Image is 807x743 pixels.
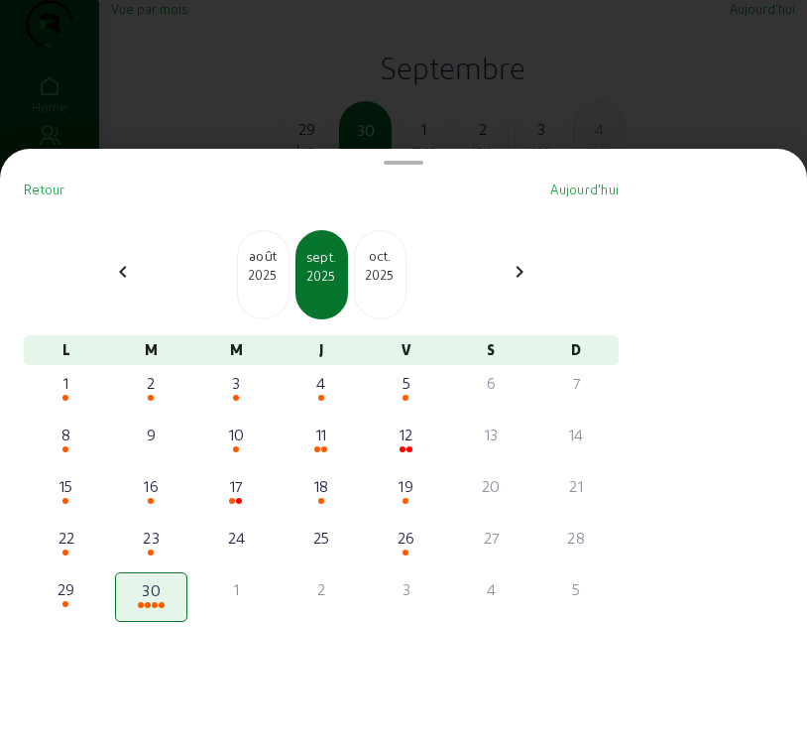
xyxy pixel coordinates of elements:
[372,577,441,601] div: 3
[457,474,526,498] div: 20
[457,371,526,395] div: 6
[201,526,271,550] div: 24
[287,577,356,601] div: 2
[279,335,364,365] div: J
[541,423,611,446] div: 14
[117,423,186,446] div: 9
[355,266,405,284] div: 2025
[541,474,611,498] div: 21
[508,260,531,284] mat-icon: chevron_right
[457,577,526,601] div: 4
[32,526,101,550] div: 22
[355,246,405,266] div: oct.
[238,246,288,266] div: août
[297,267,346,285] div: 2025
[457,423,526,446] div: 13
[297,247,346,267] div: sept.
[457,526,526,550] div: 27
[541,371,611,395] div: 7
[32,423,101,446] div: 8
[372,371,441,395] div: 5
[533,335,619,365] div: D
[201,423,271,446] div: 10
[118,578,185,602] div: 30
[24,335,109,365] div: L
[372,526,441,550] div: 26
[117,371,186,395] div: 2
[372,474,441,498] div: 19
[201,474,271,498] div: 17
[201,577,271,601] div: 1
[32,371,101,395] div: 1
[287,423,356,446] div: 11
[238,266,288,284] div: 2025
[193,335,279,365] div: M
[24,182,65,196] span: Retour
[287,526,356,550] div: 25
[541,577,611,601] div: 5
[550,182,619,196] span: Aujourd'hui
[117,526,186,550] div: 23
[109,335,194,365] div: M
[449,335,534,365] div: S
[32,577,101,601] div: 29
[111,260,135,284] mat-icon: chevron_left
[32,474,101,498] div: 15
[372,423,441,446] div: 12
[541,526,611,550] div: 28
[201,371,271,395] div: 3
[287,371,356,395] div: 4
[287,474,356,498] div: 18
[364,335,449,365] div: V
[117,474,186,498] div: 16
